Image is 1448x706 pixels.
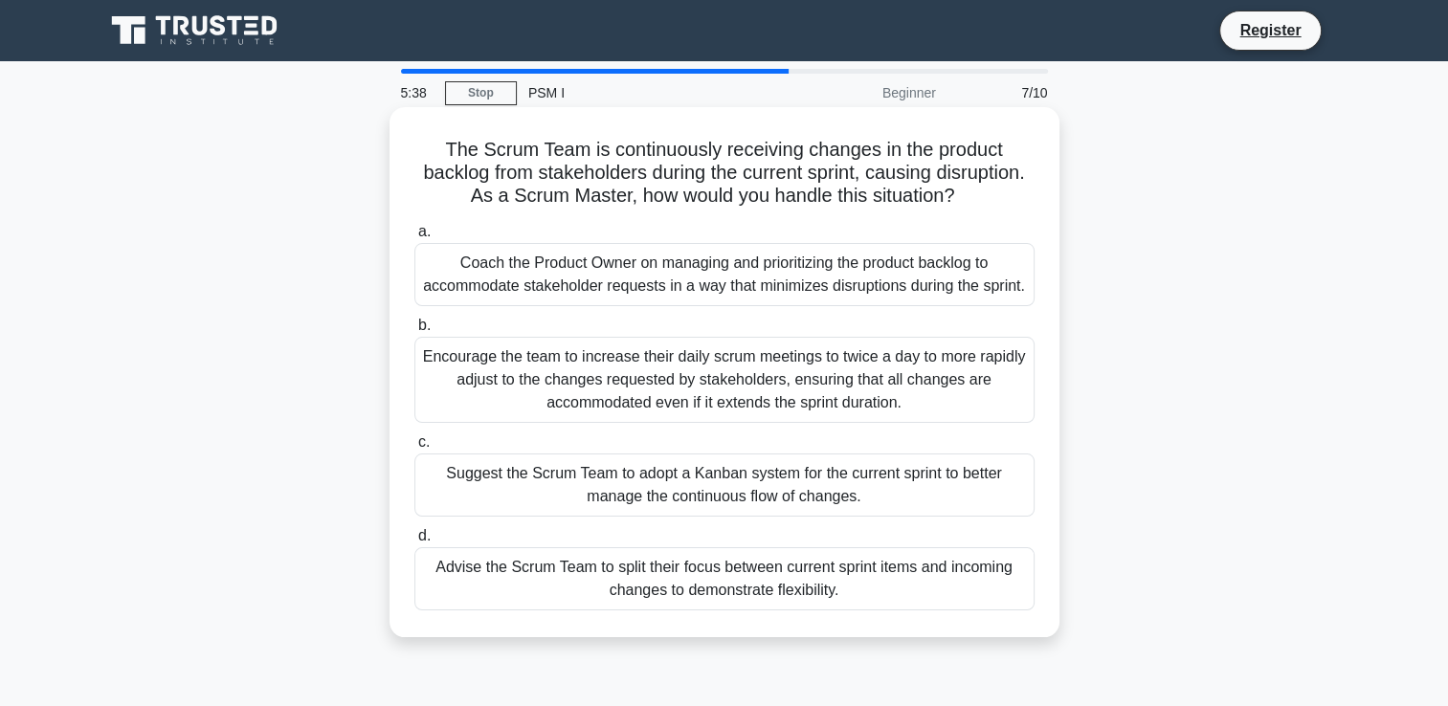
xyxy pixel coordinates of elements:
div: Advise the Scrum Team to split their focus between current sprint items and incoming changes to d... [414,547,1035,610]
div: PSM I [517,74,780,112]
div: Encourage the team to increase their daily scrum meetings to twice a day to more rapidly adjust t... [414,337,1035,423]
span: d. [418,527,431,543]
span: a. [418,223,431,239]
span: b. [418,317,431,333]
div: Coach the Product Owner on managing and prioritizing the product backlog to accommodate stakehold... [414,243,1035,306]
div: Beginner [780,74,947,112]
div: 7/10 [947,74,1059,112]
span: c. [418,433,430,450]
a: Stop [445,81,517,105]
a: Register [1228,18,1312,42]
div: 5:38 [390,74,445,112]
h5: The Scrum Team is continuously receiving changes in the product backlog from stakeholders during ... [412,138,1036,209]
div: Suggest the Scrum Team to adopt a Kanban system for the current sprint to better manage the conti... [414,453,1035,517]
